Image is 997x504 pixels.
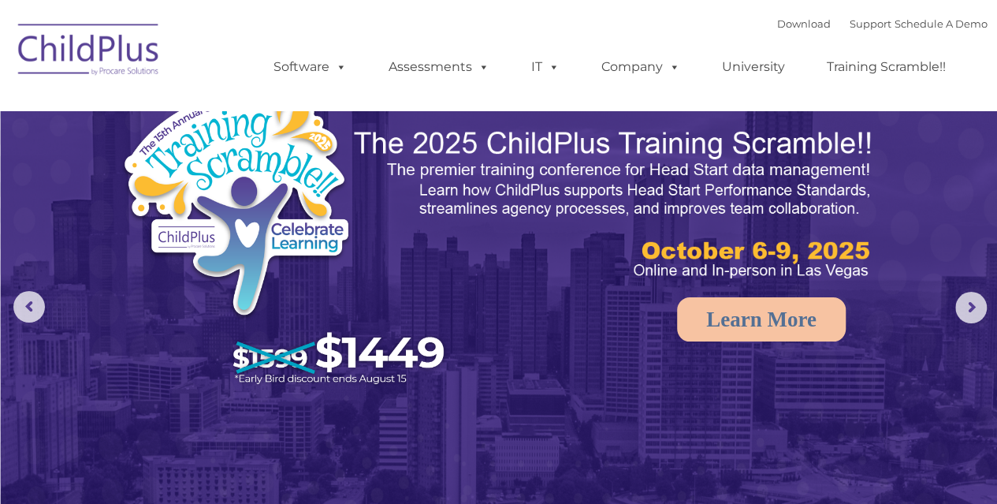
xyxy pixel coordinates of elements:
[777,17,831,30] a: Download
[777,17,988,30] font: |
[10,13,168,91] img: ChildPlus by Procare Solutions
[811,51,962,83] a: Training Scramble!!
[850,17,891,30] a: Support
[706,51,801,83] a: University
[219,104,267,116] span: Last name
[586,51,696,83] a: Company
[373,51,505,83] a: Assessments
[677,297,846,342] a: Learn More
[515,51,575,83] a: IT
[895,17,988,30] a: Schedule A Demo
[219,169,286,181] span: Phone number
[258,51,363,83] a: Software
